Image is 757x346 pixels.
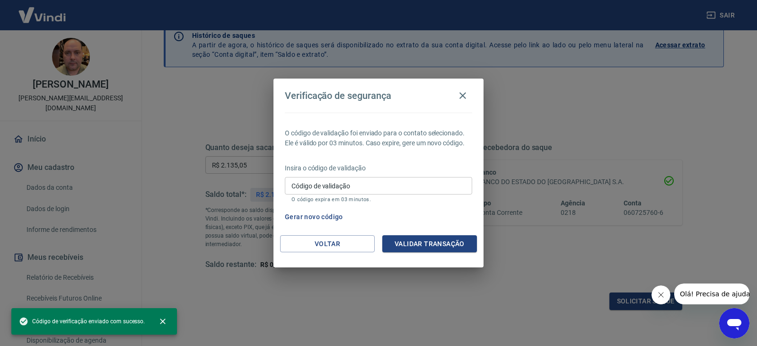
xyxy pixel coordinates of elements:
p: O código expira em 03 minutos. [291,196,466,203]
h4: Verificação de segurança [285,90,391,101]
span: Código de verificação enviado com sucesso. [19,317,145,326]
span: Olá! Precisa de ajuda? [6,7,79,14]
p: Insira o código de validação [285,163,472,173]
button: Validar transação [382,235,477,253]
button: Gerar novo código [281,208,347,226]
button: close [152,311,173,332]
p: O código de validação foi enviado para o contato selecionado. Ele é válido por 03 minutos. Caso e... [285,128,472,148]
button: Voltar [280,235,375,253]
iframe: Mensagem da empresa [674,284,749,304]
iframe: Botão para abrir a janela de mensagens [719,308,749,338]
iframe: Fechar mensagem [651,285,670,304]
